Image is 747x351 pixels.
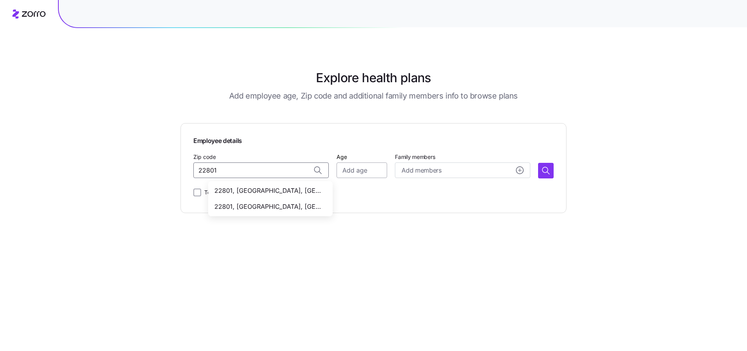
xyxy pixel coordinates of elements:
h1: Explore health plans [316,69,431,87]
svg: add icon [516,166,524,174]
span: 22801, [GEOGRAPHIC_DATA], [GEOGRAPHIC_DATA] [214,202,323,212]
span: Employee details [193,136,554,146]
span: 22801, [GEOGRAPHIC_DATA], [GEOGRAPHIC_DATA] [214,186,323,196]
input: Add age [337,162,387,178]
span: Family members [395,153,530,161]
h3: Add employee age, Zip code and additional family members info to browse plans [229,90,518,101]
label: Zip code [193,153,216,161]
label: Tobacco user [201,188,239,197]
span: Add members [402,166,441,175]
label: Age [337,153,347,161]
input: Zip code [193,162,329,178]
button: Add membersadd icon [395,162,530,178]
